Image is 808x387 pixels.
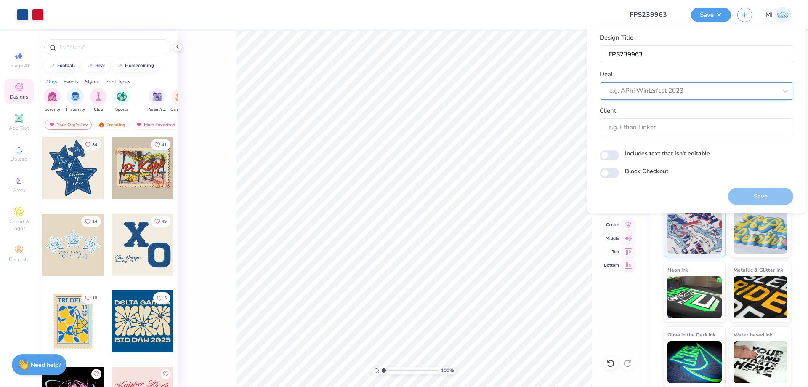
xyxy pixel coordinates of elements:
input: Try "Alpha" [58,43,166,51]
span: Parent's Weekend [147,107,167,113]
button: bear [82,59,109,72]
div: Styles [85,78,99,85]
button: Like [151,139,170,150]
label: Design Title [600,33,633,43]
span: Neon Ink [667,265,688,274]
span: Water based Ink [734,330,772,339]
div: Events [64,78,79,85]
span: Metallic & Glitter Ink [734,265,783,274]
span: Fraternity [66,107,85,113]
span: 49 [162,219,167,224]
button: Save [691,8,731,22]
span: Club [94,107,103,113]
button: Like [81,292,101,304]
img: Mark Isaac [775,7,791,23]
strong: Need help? [31,361,61,369]
img: Water based Ink [734,341,788,383]
span: 41 [162,143,167,147]
div: filter for Game Day [170,88,190,113]
input: e.g. Ethan Linker [600,118,793,136]
label: Block Checkout [625,167,668,176]
button: football [44,59,79,72]
button: filter button [170,88,190,113]
span: Glow in the Dark Ink [667,330,715,339]
img: most_fav.gif [48,122,55,128]
span: Image AI [9,62,29,69]
button: Like [161,369,171,379]
button: filter button [66,88,85,113]
img: Game Day Image [175,92,185,101]
span: 100 % [441,367,454,374]
button: Like [81,139,101,150]
div: Most Favorited [132,120,179,130]
img: trend_line.gif [117,63,123,68]
div: filter for Fraternity [66,88,85,113]
span: Center [604,222,619,228]
div: filter for Sorority [44,88,61,113]
a: MI [765,7,791,23]
span: Clipart & logos [4,218,34,232]
img: Standard [667,211,722,254]
label: Client [600,106,616,116]
div: filter for Parent's Weekend [147,88,167,113]
div: Your Org's Fav [45,120,92,130]
button: Like [81,216,101,227]
div: Print Types [105,78,130,85]
div: Orgs [46,78,57,85]
span: 10 [92,296,97,300]
div: homecoming [125,63,154,68]
div: football [57,63,75,68]
button: Like [153,292,170,304]
img: trend_line.gif [87,63,93,68]
button: Like [151,216,170,227]
span: Top [604,249,619,255]
span: Bottom [604,262,619,268]
button: homecoming [112,59,158,72]
span: 5 [164,296,167,300]
img: Metallic & Glitter Ink [734,276,788,318]
span: Decorate [9,256,29,263]
span: Upload [11,156,27,163]
span: Greek [13,187,26,194]
button: filter button [44,88,61,113]
div: Trending [94,120,129,130]
div: filter for Sports [113,88,130,113]
img: trend_line.gif [49,63,56,68]
span: Sorority [45,107,60,113]
span: MI [765,10,773,20]
img: Fraternity Image [71,92,80,101]
span: 84 [92,143,97,147]
img: Neon Ink [667,276,722,318]
label: Deal [600,69,613,79]
span: Add Text [9,125,29,131]
span: Sports [115,107,128,113]
button: filter button [147,88,167,113]
img: Parent's Weekend Image [152,92,162,101]
button: filter button [90,88,107,113]
img: Club Image [94,92,103,101]
label: Includes text that isn't editable [625,149,710,158]
span: Middle [604,235,619,241]
input: Untitled Design [623,6,685,23]
button: Like [91,369,101,379]
div: filter for Club [90,88,107,113]
div: bear [95,63,105,68]
span: Designs [10,93,28,100]
span: Game Day [170,107,190,113]
img: Glow in the Dark Ink [667,341,722,383]
img: most_fav.gif [136,122,142,128]
img: Sports Image [117,92,127,101]
img: Sorority Image [48,92,57,101]
span: 14 [92,219,97,224]
img: Puff Ink [734,211,788,254]
button: filter button [113,88,130,113]
img: trending.gif [98,122,105,128]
